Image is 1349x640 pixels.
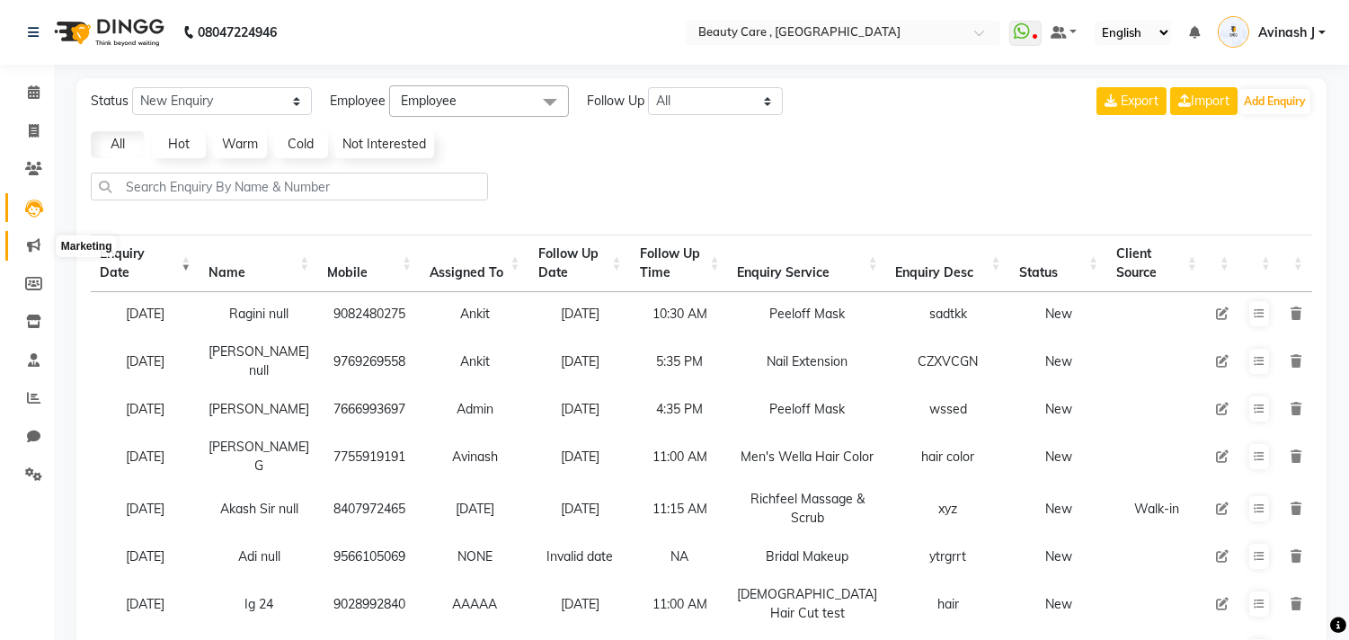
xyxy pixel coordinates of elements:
[529,483,631,535] td: [DATE]
[318,292,421,335] td: 9082480275
[729,431,887,483] td: Men's Wella Hair Color
[401,93,457,109] span: Employee
[896,448,1001,467] div: hair color
[91,483,200,535] td: [DATE]
[896,547,1001,566] div: ytrgrrt
[631,483,729,535] td: 11:15 AM
[1010,535,1107,578] td: New
[529,292,631,335] td: [DATE]
[91,578,200,630] td: [DATE]
[529,578,631,630] td: [DATE]
[1107,235,1206,292] th: Client Source: activate to sort column ascending
[1010,578,1107,630] td: New
[631,431,729,483] td: 11:00 AM
[1010,335,1107,387] td: New
[200,431,318,483] td: [PERSON_NAME] G
[631,335,729,387] td: 5:35 PM
[200,292,318,335] td: Ragini null
[421,335,529,387] td: Ankit
[421,535,529,578] td: NONE
[1010,483,1107,535] td: New
[1170,87,1238,115] a: Import
[46,7,169,58] img: logo
[1010,235,1107,292] th: Status: activate to sort column ascending
[1010,431,1107,483] td: New
[631,387,729,431] td: 4:35 PM
[729,535,887,578] td: Bridal Makeup
[421,431,529,483] td: Avinash
[91,235,200,292] th: Enquiry Date: activate to sort column ascending
[896,400,1001,419] div: wssed
[91,292,200,335] td: [DATE]
[91,387,200,431] td: [DATE]
[729,335,887,387] td: Nail Extension
[729,292,887,335] td: Peeloff Mask
[1096,87,1167,115] button: Export
[200,578,318,630] td: Ig 24
[57,236,117,257] div: Marketing
[1121,93,1158,109] span: Export
[421,235,529,292] th: Assigned To : activate to sort column ascending
[318,387,421,431] td: 7666993697
[198,7,277,58] b: 08047224946
[200,483,318,535] td: Akash Sir null
[318,578,421,630] td: 9028992840
[631,292,729,335] td: 10:30 AM
[1218,16,1249,48] img: Avinash J
[200,387,318,431] td: [PERSON_NAME]
[318,335,421,387] td: 9769269558
[421,483,529,535] td: [DATE]
[152,131,206,158] a: Hot
[529,431,631,483] td: [DATE]
[318,483,421,535] td: 8407972465
[91,535,200,578] td: [DATE]
[91,131,145,158] a: All
[91,335,200,387] td: [DATE]
[896,595,1001,614] div: hair
[1238,235,1280,292] th: : activate to sort column ascending
[91,92,129,111] span: Status
[200,535,318,578] td: Adi null
[529,235,631,292] th: Follow Up Date: activate to sort column ascending
[529,535,631,578] td: Invalid date
[887,235,1010,292] th: Enquiry Desc: activate to sort column ascending
[587,92,644,111] span: Follow Up
[421,387,529,431] td: Admin
[1107,483,1206,535] td: Walk-in
[1258,23,1315,42] span: Avinash J
[729,387,887,431] td: Peeloff Mask
[421,292,529,335] td: Ankit
[91,431,200,483] td: [DATE]
[631,535,729,578] td: NA
[318,235,421,292] th: Mobile : activate to sort column ascending
[529,387,631,431] td: [DATE]
[1010,292,1107,335] td: New
[421,578,529,630] td: AAAAA
[529,335,631,387] td: [DATE]
[896,352,1001,371] div: CZXVCGN
[896,500,1001,519] div: xyz
[1206,235,1238,292] th: : activate to sort column ascending
[729,483,887,535] td: Richfeel Massage & Scrub
[335,131,434,158] a: Not Interested
[213,131,267,158] a: Warm
[318,431,421,483] td: 7755919191
[631,235,729,292] th: Follow Up Time : activate to sort column ascending
[200,235,318,292] th: Name: activate to sort column ascending
[91,173,488,200] input: Search Enquiry By Name & Number
[1280,235,1312,292] th: : activate to sort column ascending
[1239,89,1310,114] button: Add Enquiry
[330,92,386,111] span: Employee
[200,335,318,387] td: [PERSON_NAME] null
[631,578,729,630] td: 11:00 AM
[729,578,887,630] td: [DEMOGRAPHIC_DATA] Hair Cut test
[318,535,421,578] td: 9566105069
[274,131,328,158] a: Cold
[896,305,1001,324] div: sadtkk
[1010,387,1107,431] td: New
[729,235,887,292] th: Enquiry Service : activate to sort column ascending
